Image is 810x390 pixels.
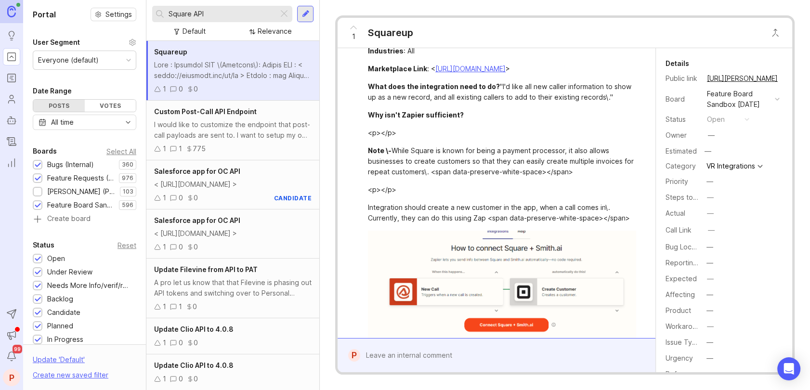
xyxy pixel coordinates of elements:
[122,174,133,182] p: 976
[368,111,464,119] div: Why isn't Zapier sufficient?
[154,119,312,141] div: I would like to customize the endpoint that post-call payloads are sent to. I want to setup my ow...
[154,48,187,56] span: Squareup
[368,184,636,195] div: <p></p>
[666,130,699,141] div: Owner
[163,143,166,154] div: 1
[368,202,636,223] div: Integration should create a new customer in the app, when a call comes in\. Currently, they can d...
[33,145,57,157] div: Boards
[706,163,755,169] div: VR Integrations
[704,72,781,85] a: [URL][PERSON_NAME]
[368,65,427,73] div: Marketplace Link
[766,23,785,42] button: Close button
[3,326,20,344] button: Announcements
[33,215,136,224] a: Create board
[368,47,404,55] div: Industries
[348,349,360,362] div: P
[33,239,54,251] div: Status
[38,55,99,65] div: Everyone (default)
[122,201,133,209] p: 596
[666,259,717,267] label: Reporting Team
[368,26,413,39] div: Squareup
[47,267,92,277] div: Under Review
[706,242,713,252] div: —
[146,318,319,354] a: Update Clio API to 4.0.8100
[154,107,257,116] span: Custom Post-Call API Endpoint
[163,242,166,252] div: 1
[707,208,714,219] div: —
[666,354,693,362] label: Urgency
[706,258,713,268] div: —
[179,338,183,348] div: 0
[707,321,714,332] div: —
[666,161,699,171] div: Category
[91,8,136,21] button: Settings
[666,58,689,69] div: Details
[33,37,80,48] div: User Segment
[33,370,108,380] div: Create new saved filter
[707,89,771,110] div: Feature Board Sandbox [DATE]
[368,145,636,177] div: While Square is known for being a payment processor, it also allows businesses to create customer...
[666,94,699,104] div: Board
[708,130,715,141] div: —
[666,114,699,125] div: Status
[666,193,731,201] label: Steps to Reproduce
[666,209,685,217] label: Actual
[47,280,131,291] div: Needs More Info/verif/repro
[707,114,725,125] div: open
[7,6,16,17] img: Canny Home
[105,10,132,19] span: Settings
[666,73,699,84] div: Public link
[666,370,708,378] label: Reference(s)
[154,179,312,190] div: < [URL][DOMAIN_NAME] >
[3,369,20,386] button: P
[33,354,85,370] div: Update ' Default '
[706,353,713,364] div: —
[154,167,240,175] span: Salesforce app for OC API
[154,277,312,299] div: A pro let us know that that Filevine is phasing out API tokens and switching over to Personal Acc...
[707,192,714,203] div: —
[708,225,715,235] div: —
[704,368,717,380] button: Reference(s)
[146,259,319,318] a: Update Filevine from API to PATA pro let us know that that Filevine is phasing out API tokens and...
[183,26,206,37] div: Default
[154,325,234,333] span: Update Clio API to 4.0.8
[706,305,713,316] div: —
[47,321,73,331] div: Planned
[3,69,20,87] a: Roadmaps
[666,322,705,330] label: Workaround
[3,133,20,150] a: Changelog
[194,374,198,384] div: 0
[154,216,240,224] span: Salesforce app for OC API
[33,100,85,112] div: Posts
[85,100,136,112] div: Votes
[118,243,136,248] div: Reset
[47,294,73,304] div: Backlog
[194,338,198,348] div: 0
[179,301,182,312] div: 1
[47,253,65,264] div: Open
[666,338,701,346] label: Issue Type
[368,64,636,74] div: : < >
[666,274,697,283] label: Expected
[707,369,714,379] div: —
[179,374,183,384] div: 0
[706,337,713,348] div: —
[122,161,133,169] p: 360
[274,194,312,202] div: candidate
[368,146,392,155] div: Note \-
[3,27,20,44] a: Ideas
[194,242,198,252] div: 0
[368,81,636,103] div: "I'd like all new caller information to show up as a new record, and all existing callers to add ...
[47,334,83,345] div: In Progress
[702,145,714,157] div: —
[258,26,292,37] div: Relevance
[13,345,22,353] span: 99
[179,193,183,203] div: 0
[705,224,718,236] button: Call Link
[704,207,717,220] button: Actual
[146,101,319,160] a: Custom Post-Call API EndpointI would like to customize the endpoint that post-call payloads are s...
[33,9,56,20] h1: Portal
[193,301,197,312] div: 0
[3,48,20,65] a: Portal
